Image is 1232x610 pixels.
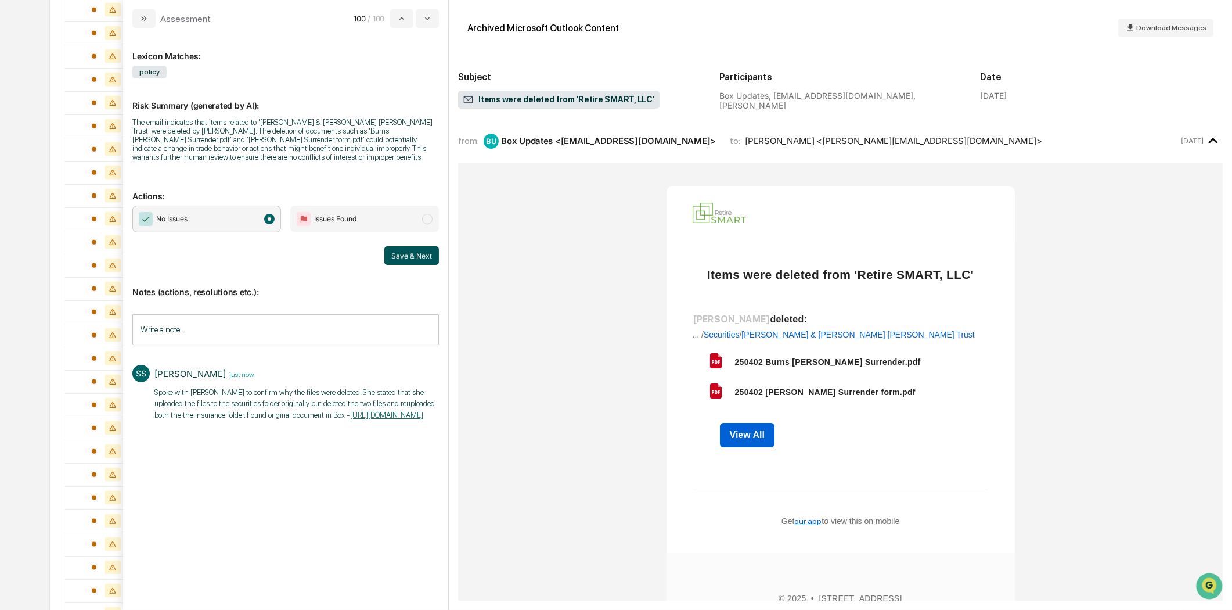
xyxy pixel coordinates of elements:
div: 🗄️ [84,148,93,157]
div: Assessment [160,13,211,24]
span: 250402 [PERSON_NAME] Surrender form.pdf [735,387,916,397]
div: [PERSON_NAME] [154,368,226,379]
div: Items were deleted from 'Retire SMART, LLC' [692,265,989,284]
span: policy [132,66,167,78]
span: to: [730,135,740,146]
img: Logo [693,203,746,223]
a: View All [721,424,774,447]
span: 250402 Burns [PERSON_NAME] Surrender.pdf [735,357,921,367]
img: 1746055101610-c473b297-6a78-478c-a979-82029cc54cd1 [12,89,33,110]
div: 🖐️ [12,148,21,157]
td: ... / / [692,328,989,345]
iframe: Open customer support [1195,572,1226,603]
div: Box Updates <[EMAIL_ADDRESS][DOMAIN_NAME]> [501,135,716,146]
div: Archived Microsoft Outlook Content [467,23,619,34]
p: Risk Summary (generated by AI): [132,87,439,110]
a: 🗄️Attestations [80,142,149,163]
span: Issues Found [314,213,356,225]
a: 🔎Data Lookup [7,164,78,185]
h2: Participants [719,71,962,82]
div: BU [484,134,499,149]
a: [PERSON_NAME] & [PERSON_NAME] [PERSON_NAME] Trust [741,330,974,339]
div: [PERSON_NAME] <[PERSON_NAME][EMAIL_ADDRESS][DOMAIN_NAME]> [745,135,1042,146]
button: Start new chat [197,92,211,106]
span: 100 [354,14,365,23]
span: Data Lookup [23,168,73,180]
time: Thursday, August 14, 2025 at 11:57:32 AM [226,369,254,379]
input: Clear [30,53,192,65]
span: Pylon [116,197,141,206]
div: We're available if you need us! [39,101,147,110]
p: Notes (actions, resolutions etc.): [132,273,439,297]
a: [PERSON_NAME] [693,314,770,325]
span: No Issues [156,213,188,225]
div: 🔎 [12,170,21,179]
div: Get to view this on mobile [693,515,989,527]
div: The email indicates that items related to '[PERSON_NAME] & [PERSON_NAME] [PERSON_NAME] Trust' wer... [132,118,439,162]
p: Actions: [132,177,439,201]
a: [URL][DOMAIN_NAME] [350,411,423,419]
span: Preclearance [23,146,75,158]
td: deleted: [692,312,989,327]
div: [DATE] [980,91,1007,101]
span: from: [458,135,479,146]
h2: Date [980,71,1223,82]
div: SS [132,365,150,382]
span: Attestations [96,146,144,158]
time: Friday, April 4, 2025 at 2:53:39 PM [1181,137,1204,145]
div: © 2025 • [STREET_ADDRESS] [692,593,989,604]
img: pdf [707,382,725,400]
a: our app [794,516,822,526]
img: Flag [297,212,311,226]
a: Securities [704,330,739,339]
div: Start new chat [39,89,190,101]
div: Lexicon Matches: [132,37,439,61]
a: 🖐️Preclearance [7,142,80,163]
span: Download Messages [1136,24,1206,32]
img: pdf [707,351,725,370]
span: Items were deleted from 'Retire SMART, LLC' [463,94,655,106]
a: Powered byPylon [82,196,141,206]
p: Spoke with [PERSON_NAME] to confirm why the files were deleted. She stated that she uploaded the ... [154,387,439,421]
p: How can we help? [12,24,211,43]
img: Checkmark [139,212,153,226]
button: Download Messages [1118,19,1213,37]
button: Save & Next [384,246,439,265]
div: Box Updates, [EMAIL_ADDRESS][DOMAIN_NAME], [PERSON_NAME] [719,91,962,110]
h2: Subject [458,71,701,82]
span: / 100 [368,14,388,23]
